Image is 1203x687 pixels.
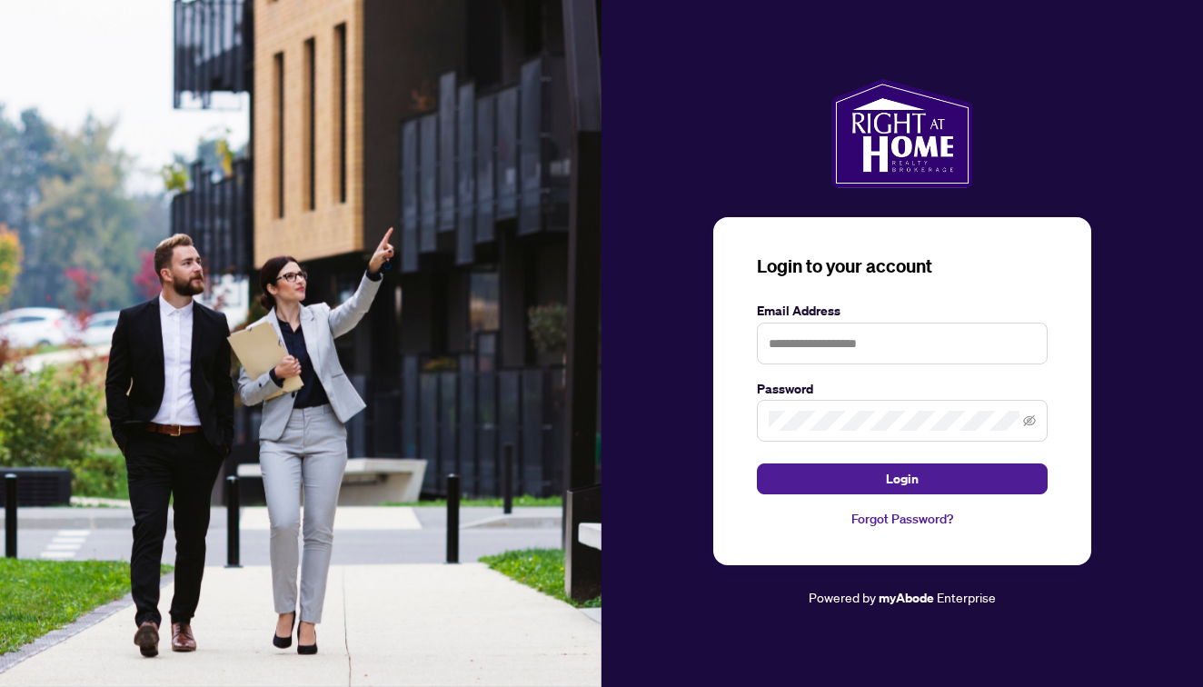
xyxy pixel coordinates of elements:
a: Forgot Password? [757,509,1048,529]
a: myAbode [879,588,934,608]
span: Powered by [809,589,876,605]
h3: Login to your account [757,254,1048,279]
span: Login [886,464,919,493]
span: Enterprise [937,589,996,605]
label: Email Address [757,301,1048,321]
label: Password [757,379,1048,399]
button: Login [757,463,1048,494]
img: ma-logo [831,79,972,188]
span: eye-invisible [1023,414,1036,427]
